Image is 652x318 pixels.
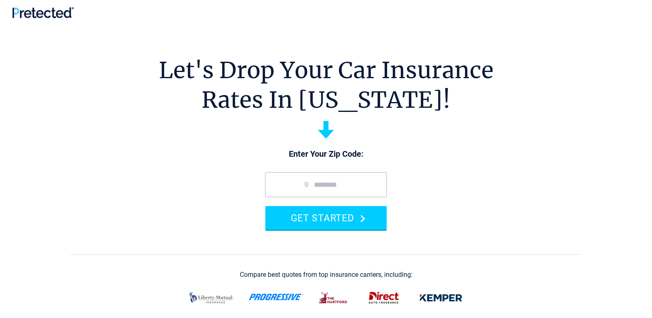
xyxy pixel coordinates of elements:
div: Compare best quotes from top insurance carriers, including: [240,271,413,279]
input: zip code [265,172,387,197]
button: GET STARTED [265,206,387,230]
img: thehartford [313,287,354,309]
img: kemper [414,287,468,309]
p: Enter Your Zip Code: [257,149,395,160]
img: progressive [248,294,304,300]
img: Pretected Logo [12,7,74,18]
img: direct [364,287,404,309]
img: liberty [184,287,239,309]
h1: Let's Drop Your Car Insurance Rates In [US_STATE]! [159,56,494,115]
